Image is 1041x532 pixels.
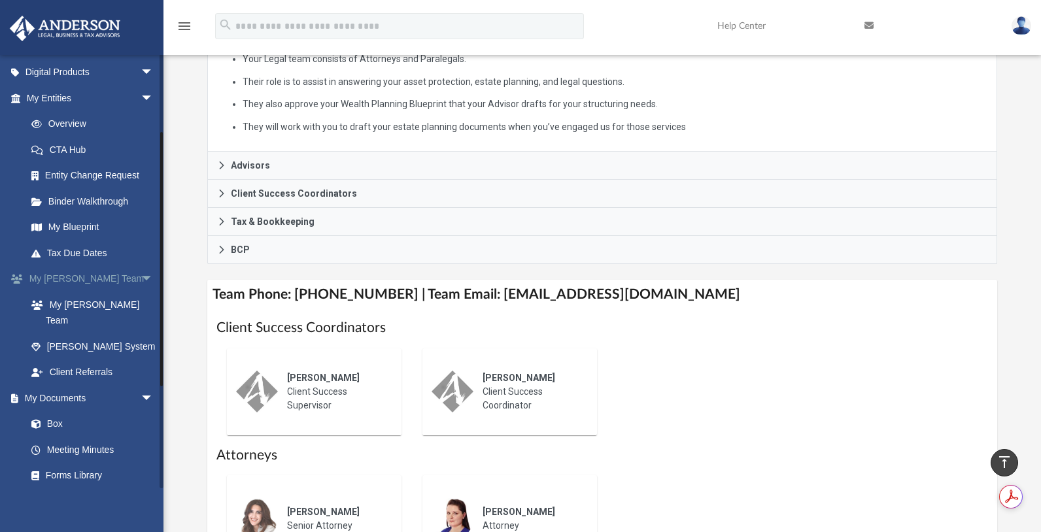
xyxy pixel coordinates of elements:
[231,217,315,226] span: Tax & Bookkeeping
[145,77,220,86] div: Keywords by Traffic
[243,119,987,135] li: They will work with you to draft your estate planning documents when you’ve engaged us for those ...
[141,266,167,293] span: arrow_drop_down
[243,51,987,67] li: Your Legal team consists of Attorneys and Paralegals.
[207,236,997,264] a: BCP
[207,280,997,309] h4: Team Phone: [PHONE_NUMBER] | Team Email: [EMAIL_ADDRESS][DOMAIN_NAME]
[216,318,988,337] h1: Client Success Coordinators
[50,77,117,86] div: Domain Overview
[483,373,555,383] span: [PERSON_NAME]
[34,34,144,44] div: Domain: [DOMAIN_NAME]
[18,214,167,241] a: My Blueprint
[216,446,988,465] h1: Attorneys
[21,21,31,31] img: logo_orange.svg
[217,28,987,135] p: What My Attorneys & Paralegals Do:
[18,359,173,386] a: Client Referrals
[243,74,987,90] li: Their role is to assist in answering your asset protection, estate planning, and legal questions.
[18,163,173,189] a: Entity Change Request
[141,385,167,412] span: arrow_drop_down
[243,96,987,112] li: They also approve your Wealth Planning Blueprint that your Advisor drafts for your structuring ne...
[130,76,141,86] img: tab_keywords_by_traffic_grey.svg
[35,76,46,86] img: tab_domain_overview_orange.svg
[287,507,360,517] span: [PERSON_NAME]
[18,111,173,137] a: Overview
[218,18,233,32] i: search
[6,16,124,41] img: Anderson Advisors Platinum Portal
[9,59,173,86] a: Digital Productsarrow_drop_down
[236,371,278,412] img: thumbnail
[18,291,167,333] a: My [PERSON_NAME] Team
[21,34,31,44] img: website_grey.svg
[9,266,173,292] a: My [PERSON_NAME] Teamarrow_drop_down
[37,21,64,31] div: v 4.0.25
[9,385,167,411] a: My Documentsarrow_drop_down
[18,437,167,463] a: Meeting Minutes
[207,19,997,152] div: Attorneys & Paralegals
[207,152,997,180] a: Advisors
[231,245,250,254] span: BCP
[18,411,160,437] a: Box
[432,371,473,412] img: thumbnail
[207,180,997,208] a: Client Success Coordinators
[18,240,173,266] a: Tax Due Dates
[991,449,1018,476] a: vertical_align_top
[997,454,1012,470] i: vertical_align_top
[278,362,392,422] div: Client Success Supervisor
[287,373,360,383] span: [PERSON_NAME]
[141,59,167,86] span: arrow_drop_down
[473,362,588,422] div: Client Success Coordinator
[231,161,270,170] span: Advisors
[177,25,192,34] a: menu
[18,188,173,214] a: Binder Walkthrough
[18,137,173,163] a: CTA Hub
[483,507,555,517] span: [PERSON_NAME]
[207,208,997,236] a: Tax & Bookkeeping
[1012,16,1031,35] img: User Pic
[177,18,192,34] i: menu
[141,85,167,112] span: arrow_drop_down
[18,463,160,489] a: Forms Library
[9,85,173,111] a: My Entitiesarrow_drop_down
[18,333,173,359] a: [PERSON_NAME] System
[231,189,357,198] span: Client Success Coordinators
